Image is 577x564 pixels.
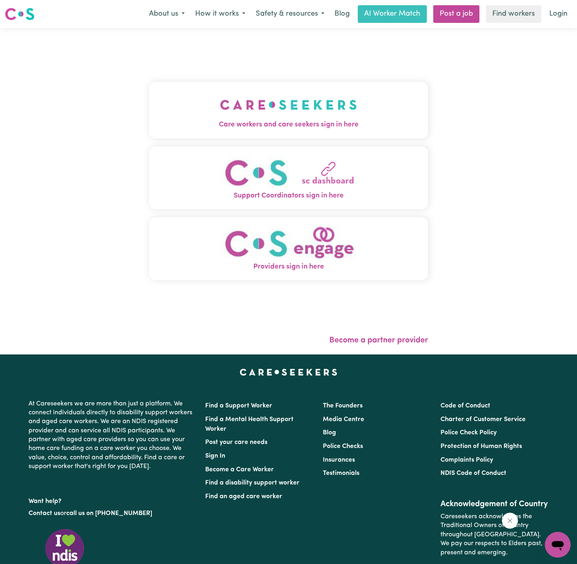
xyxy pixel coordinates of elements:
[240,369,337,375] a: Careseekers home page
[440,416,526,423] a: Charter of Customer Service
[5,7,35,21] img: Careseekers logo
[144,6,190,22] button: About us
[251,6,330,22] button: Safety & resources
[440,430,497,436] a: Police Check Policy
[440,470,506,476] a: NDIS Code of Conduct
[440,499,548,509] h2: Acknowledgement of Country
[440,509,548,560] p: Careseekers acknowledges the Traditional Owners of Country throughout [GEOGRAPHIC_DATA]. We pay o...
[205,453,225,459] a: Sign In
[486,5,541,23] a: Find workers
[29,506,196,521] p: or
[190,6,251,22] button: How it works
[323,457,355,463] a: Insurances
[5,5,35,23] a: Careseekers logo
[5,6,49,12] span: Need any help?
[323,430,336,436] a: Blog
[323,416,364,423] a: Media Centre
[205,466,274,473] a: Become a Care Worker
[440,443,522,450] a: Protection of Human Rights
[440,457,493,463] a: Complaints Policy
[440,403,490,409] a: Code of Conduct
[323,403,363,409] a: The Founders
[205,493,282,500] a: Find an aged care worker
[149,147,428,210] button: Support Coordinators sign in here
[205,480,300,486] a: Find a disability support worker
[149,191,428,201] span: Support Coordinators sign in here
[29,494,196,506] p: Want help?
[205,403,272,409] a: Find a Support Worker
[149,82,428,138] button: Care workers and care seekers sign in here
[29,510,60,517] a: Contact us
[502,513,518,529] iframe: Close message
[29,396,196,474] p: At Careseekers we are more than just a platform. We connect individuals directly to disability su...
[149,120,428,130] span: Care workers and care seekers sign in here
[544,5,572,23] a: Login
[329,336,428,344] a: Become a partner provider
[330,5,355,23] a: Blog
[205,439,267,446] a: Post your care needs
[323,470,359,476] a: Testimonials
[149,217,428,280] button: Providers sign in here
[205,416,294,432] a: Find a Mental Health Support Worker
[433,5,479,23] a: Post a job
[66,510,152,517] a: call us on [PHONE_NUMBER]
[149,262,428,272] span: Providers sign in here
[358,5,427,23] a: AI Worker Match
[323,443,363,450] a: Police Checks
[545,532,571,558] iframe: Button to launch messaging window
